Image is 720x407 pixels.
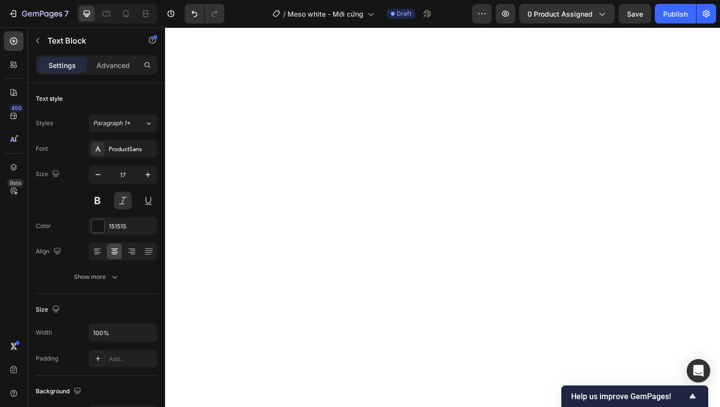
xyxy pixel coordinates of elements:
[48,60,76,70] p: Settings
[185,4,224,23] div: Undo/Redo
[36,168,62,181] div: Size
[519,4,615,23] button: 0 product assigned
[165,27,720,407] iframe: Design area
[36,245,63,258] div: Align
[36,268,157,286] button: Show more
[48,35,131,46] p: Text Block
[397,9,411,18] span: Draft
[36,385,83,398] div: Background
[655,4,696,23] button: Publish
[109,355,155,363] div: Add...
[7,179,24,187] div: Beta
[571,390,698,402] button: Show survey - Help us improve GemPages!
[36,354,58,363] div: Padding
[36,144,48,153] div: Font
[36,303,62,317] div: Size
[109,222,155,231] div: 151515
[36,119,53,128] div: Styles
[9,104,24,112] div: 450
[36,222,51,230] div: Color
[687,359,710,383] div: Open Intercom Messenger
[663,9,688,19] div: Publish
[74,272,120,282] div: Show more
[36,328,52,337] div: Width
[89,114,157,132] button: Paragraph 1*
[36,94,63,103] div: Text style
[619,4,651,23] button: Save
[571,392,687,401] span: Help us improve GemPages!
[528,9,593,19] span: 0 product assigned
[288,9,363,19] span: Meso white - Mới cứng
[109,145,155,154] div: ProductSans
[93,119,130,128] span: Paragraph 1*
[96,60,130,70] p: Advanced
[627,10,643,18] span: Save
[64,8,69,20] p: 7
[89,324,157,341] input: Auto
[283,9,286,19] span: /
[4,4,73,23] button: 7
